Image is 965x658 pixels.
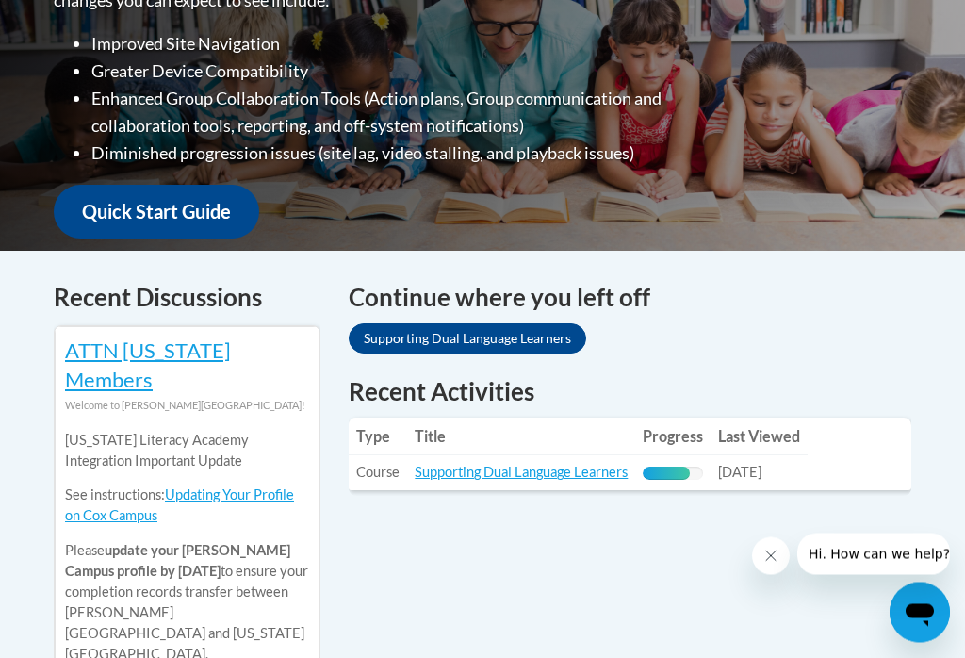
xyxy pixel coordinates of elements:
[54,280,320,317] h4: Recent Discussions
[91,86,737,140] li: Enhanced Group Collaboration Tools (Action plans, Group communication and collaboration tools, re...
[890,583,950,643] iframe: Button to launch messaging window
[711,419,808,456] th: Last Viewed
[349,375,911,409] h1: Recent Activities
[643,468,689,481] div: Progress, %
[407,419,635,456] th: Title
[65,338,231,393] a: ATTN [US_STATE] Members
[65,487,294,524] a: Updating Your Profile on Cox Campus
[91,58,737,86] li: Greater Device Compatibility
[718,465,761,481] span: [DATE]
[65,431,309,472] p: [US_STATE] Literacy Academy Integration Important Update
[91,31,737,58] li: Improved Site Navigation
[797,534,950,575] iframe: Message from company
[91,140,737,168] li: Diminished progression issues (site lag, video stalling, and playback issues)
[65,543,290,580] b: update your [PERSON_NAME] Campus profile by [DATE]
[356,465,400,481] span: Course
[349,280,911,317] h4: Continue where you left off
[65,396,309,417] div: Welcome to [PERSON_NAME][GEOGRAPHIC_DATA]!
[635,419,711,456] th: Progress
[65,485,309,527] p: See instructions:
[415,465,628,481] a: Supporting Dual Language Learners
[752,537,790,575] iframe: Close message
[349,324,586,354] a: Supporting Dual Language Learners
[349,419,407,456] th: Type
[54,186,259,239] a: Quick Start Guide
